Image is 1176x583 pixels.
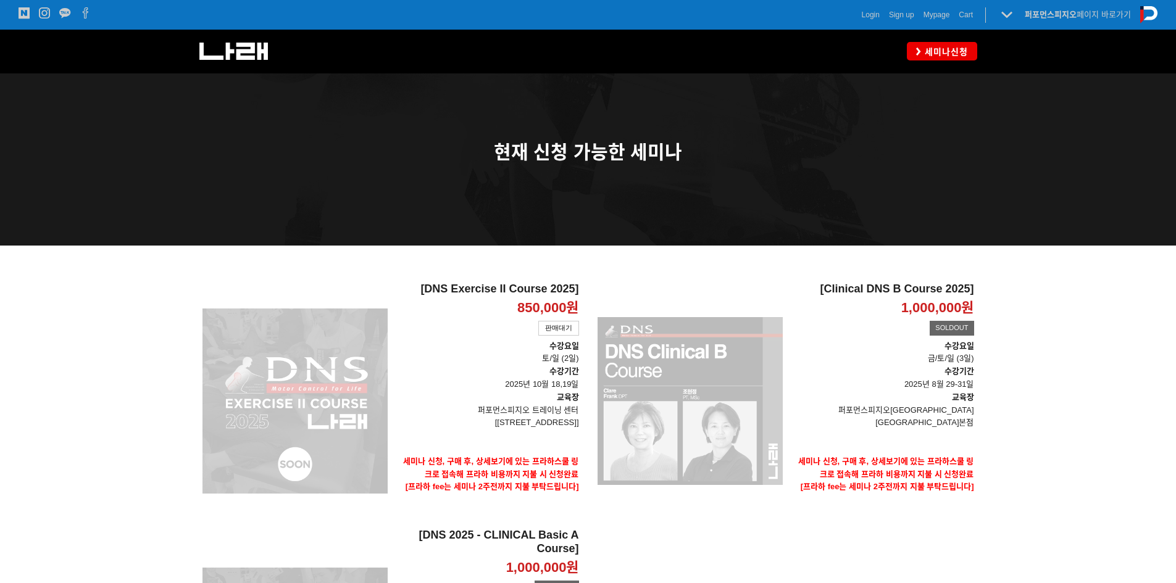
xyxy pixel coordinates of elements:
span: 현재 신청 가능한 세미나 [494,142,682,162]
a: Sign up [889,9,914,21]
a: Login [862,9,880,21]
h2: [DNS 2025 - CLINICAL Basic A Course] [397,529,579,555]
strong: 수강요일 [549,341,579,350]
p: 1,000,000원 [901,299,974,317]
a: 퍼포먼스피지오페이지 바로가기 [1025,10,1131,19]
h2: [DNS Exercise II Course 2025] [397,283,579,296]
h2: [Clinical DNS B Course 2025] [792,283,974,296]
div: SOLDOUT [930,321,974,336]
strong: 퍼포먼스피지오 [1025,10,1077,19]
p: 2025년 10월 18,19일 [397,365,579,391]
strong: 수강기간 [549,366,579,376]
a: Mypage [924,9,950,21]
p: [[STREET_ADDRESS]] [397,416,579,429]
strong: 수강요일 [945,341,974,350]
a: Cart [959,9,973,21]
p: 퍼포먼스피지오[GEOGRAPHIC_DATA] [GEOGRAPHIC_DATA]본점 [792,404,974,430]
a: [DNS Exercise II Course 2025] 850,000원 판매대기 수강요일토/일 (2일)수강기간 2025년 10월 18,19일교육장퍼포먼스피지오 트레이닝 센터[[... [397,283,579,519]
p: 금/토/일 (3일) [792,352,974,365]
strong: 세미나 신청, 구매 후, 상세보기에 있는 프라하스쿨 링크로 접속해 프라하 비용까지 지불 시 신청완료 [403,457,579,479]
a: 세미나신청 [907,42,977,60]
p: 퍼포먼스피지오 트레이닝 센터 [397,404,579,417]
div: 판매대기 [538,321,579,336]
span: 세미나신청 [921,46,968,58]
strong: 수강기간 [945,366,974,376]
span: [프라하 fee는 세미나 2주전까지 지불 부탁드립니다] [801,482,974,491]
strong: 세미나 신청, 구매 후, 상세보기에 있는 프라하스쿨 링크로 접속해 프라하 비용까지 지불 시 신청완료 [798,457,974,479]
span: [프라하 fee는 세미나 2주전까지 지불 부탁드립니다] [406,482,579,491]
p: 850,000원 [517,299,579,317]
a: [Clinical DNS B Course 2025] 1,000,000원 SOLDOUT 수강요일금/토/일 (3일)수강기간 2025년 8월 29-31일교육장퍼포먼스피지오[GEOG... [792,283,974,519]
p: 토/일 (2일) [397,340,579,366]
strong: 교육장 [557,392,579,402]
p: 1,000,000원 [506,559,579,577]
p: 2025년 8월 29-31일 [792,365,974,391]
strong: 교육장 [952,392,974,402]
